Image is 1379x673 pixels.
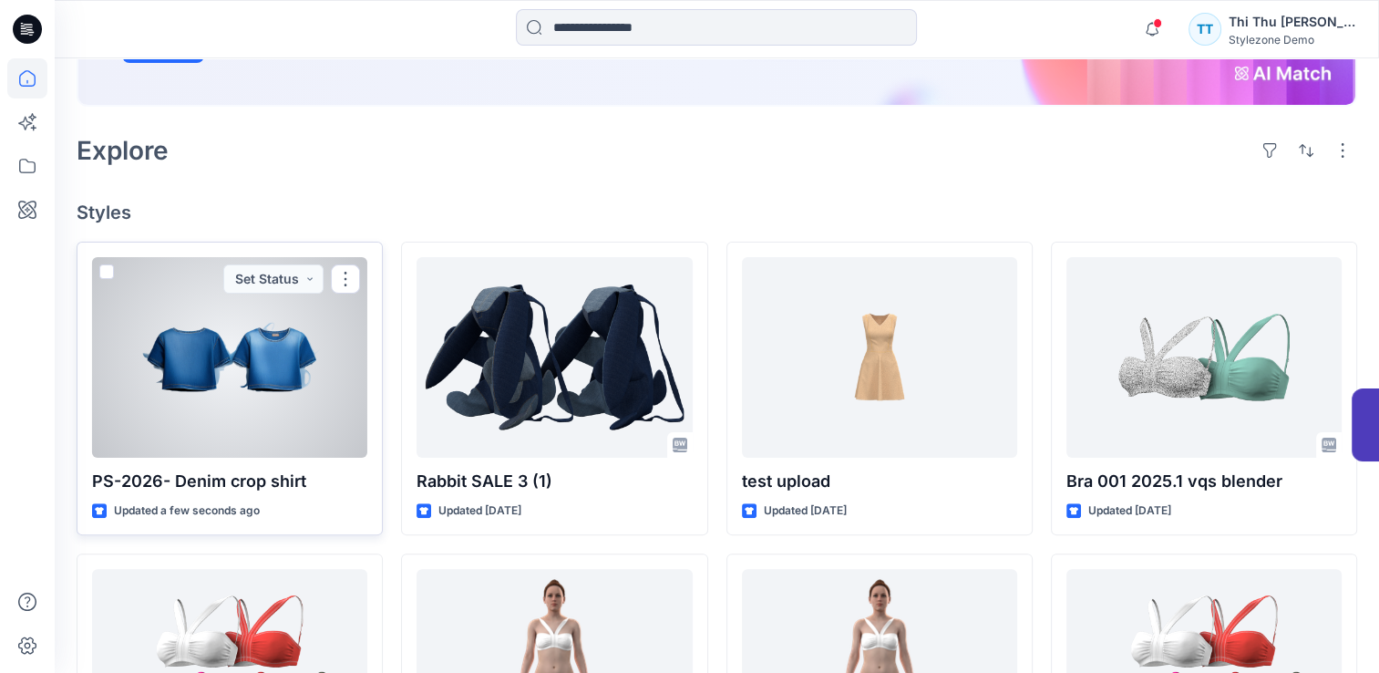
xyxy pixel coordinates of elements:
[1229,11,1356,33] div: Thi Thu [PERSON_NAME]
[742,257,1017,458] a: test upload
[77,136,169,165] h2: Explore
[1066,257,1342,458] a: Bra 001 2025.1 vqs blender
[417,257,692,458] a: Rabbit SALE 3 (1)
[1088,502,1171,521] p: Updated [DATE]
[1229,33,1356,47] div: Stylezone Demo
[1066,469,1342,494] p: Bra 001 2025.1 vqs blender
[764,502,847,521] p: Updated [DATE]
[1189,13,1221,46] div: TT
[92,469,367,494] p: PS-2026- Denim crop shirt
[742,469,1017,494] p: test upload
[438,502,521,521] p: Updated [DATE]
[77,202,1357,223] h4: Styles
[417,469,692,494] p: Rabbit SALE 3 (1)
[92,257,367,458] a: PS-2026- Denim crop shirt
[114,502,260,521] p: Updated a few seconds ago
